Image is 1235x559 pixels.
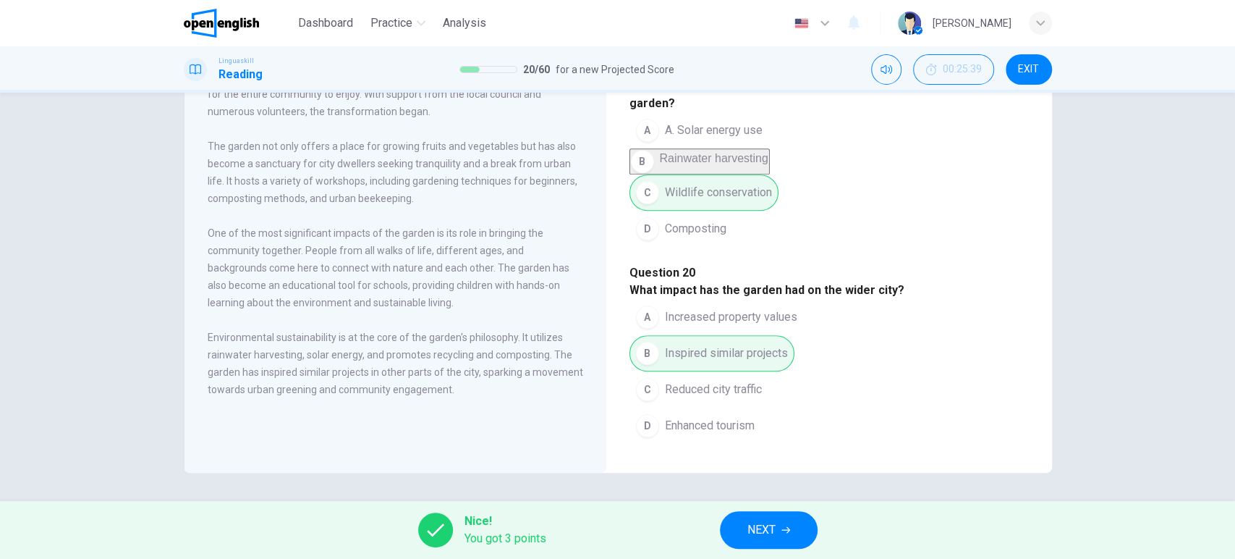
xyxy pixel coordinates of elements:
[437,10,492,36] button: Analysis
[943,64,982,75] span: 00:25:39
[629,264,1029,282] h4: Question 20
[556,61,674,78] span: for a new Projected Score
[208,332,583,395] span: Environmental sustainability is at the core of the garden's philosophy. It utilizes rainwater har...
[631,150,654,173] div: B
[365,10,431,36] button: Practice
[208,140,577,204] span: The garden not only offers a place for growing fruits and vegetables but has also become a sanctu...
[218,66,263,83] h1: Reading
[720,511,818,549] button: NEXT
[184,9,293,38] a: OpenEnglish logo
[629,148,770,175] button: BRainwater harvesting
[1018,64,1039,75] span: EXIT
[1006,54,1052,85] button: EXIT
[298,14,353,32] span: Dashboard
[523,61,550,78] span: 20 / 60
[184,9,260,38] img: OpenEnglish logo
[370,14,412,32] span: Practice
[464,530,546,547] span: You got 3 points
[218,56,254,66] span: Linguaskill
[464,513,546,530] span: Nice!
[208,227,569,308] span: One of the most significant impacts of the garden is its role in bringing the community together....
[898,12,921,35] img: Profile picture
[792,18,810,29] img: en
[913,54,994,85] button: 00:25:39
[913,54,994,85] div: Hide
[747,520,776,540] span: NEXT
[871,54,901,85] div: Mute
[660,152,768,164] span: Rainwater harvesting
[292,10,359,36] button: Dashboard
[629,283,904,297] span: What impact has the garden had on the wider city?
[443,14,486,32] span: Analysis
[933,14,1011,32] div: [PERSON_NAME]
